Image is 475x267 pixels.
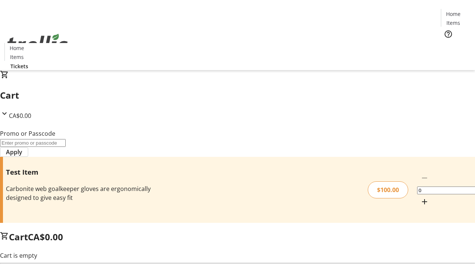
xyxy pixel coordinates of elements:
[4,62,34,70] a: Tickets
[368,181,408,198] div: $100.00
[4,26,71,63] img: Orient E2E Organization YOan2mhPVT's Logo
[28,231,63,243] span: CA$0.00
[441,27,456,42] button: Help
[446,19,460,27] span: Items
[447,43,465,51] span: Tickets
[10,53,24,61] span: Items
[6,167,168,177] h3: Test Item
[441,10,465,18] a: Home
[5,44,29,52] a: Home
[446,10,461,18] span: Home
[417,194,432,209] button: Increment by one
[441,43,471,51] a: Tickets
[6,148,22,156] span: Apply
[10,62,28,70] span: Tickets
[5,53,29,61] a: Items
[441,19,465,27] a: Items
[6,184,168,202] div: Carbonite web goalkeeper gloves are ergonomically designed to give easy fit
[10,44,24,52] span: Home
[9,112,31,120] span: CA$0.00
